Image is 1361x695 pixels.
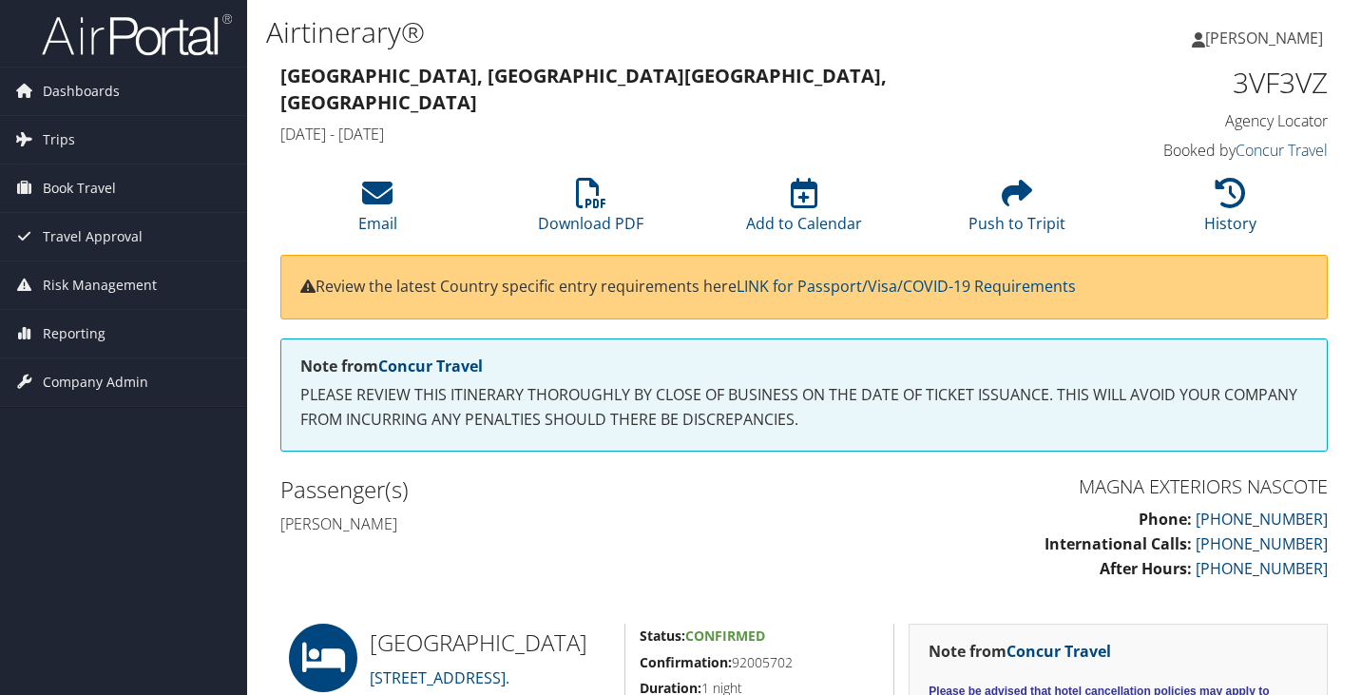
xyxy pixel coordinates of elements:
h4: Agency Locator [1087,110,1328,131]
span: [PERSON_NAME] [1205,28,1323,48]
a: [PERSON_NAME] [1192,10,1342,67]
a: [PHONE_NUMBER] [1196,558,1328,579]
strong: [GEOGRAPHIC_DATA], [GEOGRAPHIC_DATA] [GEOGRAPHIC_DATA], [GEOGRAPHIC_DATA] [280,63,887,115]
a: Email [358,188,397,234]
strong: After Hours: [1100,558,1192,579]
strong: Confirmation: [640,653,732,671]
span: Risk Management [43,261,157,309]
h1: Airtinerary® [266,12,984,52]
a: LINK for Passport/Visa/COVID-19 Requirements [737,276,1076,297]
strong: Note from [300,356,483,376]
span: Dashboards [43,68,120,115]
span: Company Admin [43,358,148,406]
span: Book Travel [43,164,116,212]
h4: Booked by [1087,140,1328,161]
span: Confirmed [685,627,765,645]
a: Concur Travel [378,356,483,376]
strong: Note from [929,641,1111,662]
h4: [PERSON_NAME] [280,513,790,534]
h5: 92005702 [640,653,879,672]
a: Concur Travel [1236,140,1328,161]
a: [PHONE_NUMBER] [1196,509,1328,530]
h4: [DATE] - [DATE] [280,124,1059,145]
strong: International Calls: [1045,533,1192,554]
strong: Phone: [1139,509,1192,530]
h1: 3VF3VZ [1087,63,1328,103]
a: History [1204,188,1256,234]
img: airportal-logo.png [42,12,232,57]
h2: Passenger(s) [280,473,790,506]
h2: [GEOGRAPHIC_DATA] [370,627,610,659]
p: PLEASE REVIEW THIS ITINERARY THOROUGHLY BY CLOSE OF BUSINESS ON THE DATE OF TICKET ISSUANCE. THIS... [300,383,1308,432]
a: Concur Travel [1006,641,1111,662]
a: Add to Calendar [746,188,862,234]
a: [PHONE_NUMBER] [1196,533,1328,554]
span: Trips [43,116,75,164]
strong: Status: [640,627,685,645]
p: Review the latest Country specific entry requirements here [300,275,1308,299]
span: Reporting [43,310,105,357]
a: Push to Tripit [968,188,1065,234]
span: Travel Approval [43,213,143,261]
a: Download PDF [538,188,643,234]
h3: MAGNA EXTERIORS NASCOTE [818,473,1328,500]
